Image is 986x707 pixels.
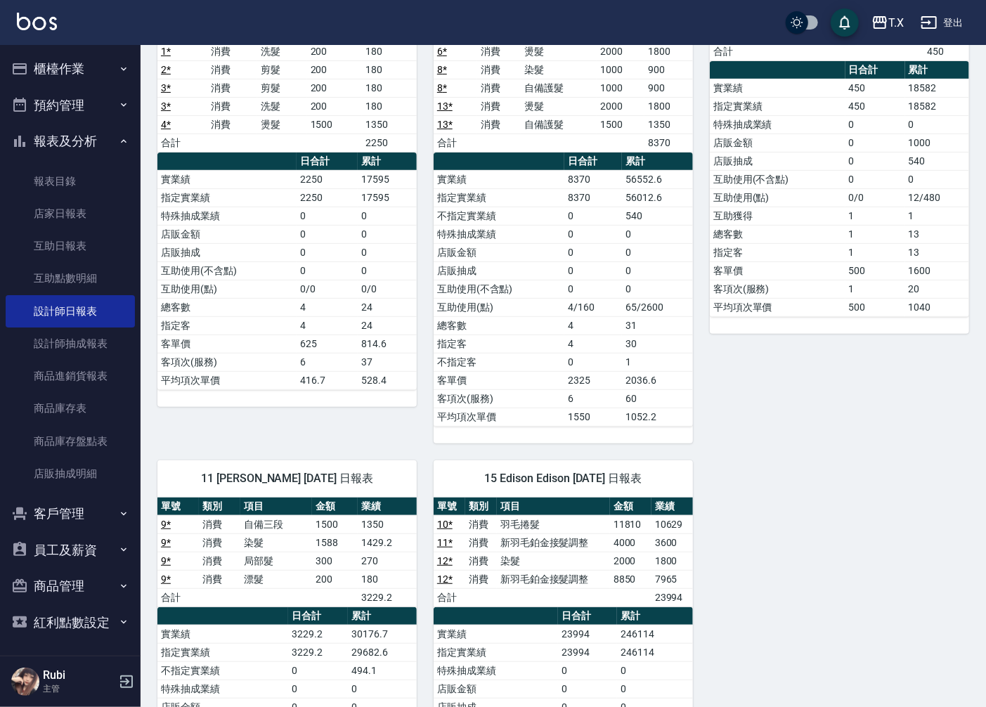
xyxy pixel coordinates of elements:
[157,643,288,661] td: 指定實業績
[651,552,693,570] td: 1800
[622,335,693,353] td: 30
[157,153,417,390] table: a dense table
[312,515,358,533] td: 1500
[6,360,135,392] a: 商品進銷貨報表
[521,115,597,134] td: 自備護髮
[710,152,845,170] td: 店販抽成
[845,170,905,188] td: 0
[6,425,135,458] a: 商品庫存盤點表
[297,188,358,207] td: 2250
[564,261,622,280] td: 0
[434,389,564,408] td: 客項次(服務)
[497,552,610,570] td: 染髮
[362,97,417,115] td: 180
[477,79,521,97] td: 消費
[465,515,497,533] td: 消費
[622,225,693,243] td: 0
[257,79,307,97] td: 剪髮
[17,13,57,30] img: Logo
[521,42,597,60] td: 燙髮
[866,8,909,37] button: T.X
[710,134,845,152] td: 店販金額
[434,6,693,153] table: a dense table
[845,225,905,243] td: 1
[597,79,644,97] td: 1000
[622,316,693,335] td: 31
[157,498,199,516] th: 單號
[312,570,358,588] td: 200
[564,335,622,353] td: 4
[465,570,497,588] td: 消費
[434,134,477,152] td: 合計
[297,353,358,371] td: 6
[477,60,521,79] td: 消費
[358,225,417,243] td: 0
[564,389,622,408] td: 6
[564,408,622,426] td: 1550
[644,97,693,115] td: 1800
[43,668,115,682] h5: Rubi
[6,230,135,262] a: 互助日報表
[564,243,622,261] td: 0
[597,42,644,60] td: 2000
[434,335,564,353] td: 指定客
[905,170,969,188] td: 0
[617,661,693,680] td: 0
[564,153,622,171] th: 日合計
[905,152,969,170] td: 540
[617,643,693,661] td: 246114
[434,371,564,389] td: 客單價
[157,335,297,353] td: 客單價
[622,389,693,408] td: 60
[157,261,297,280] td: 互助使用(不含點)
[6,604,135,641] button: 紅利點數設定
[622,170,693,188] td: 56552.6
[465,533,497,552] td: 消費
[157,188,297,207] td: 指定實業績
[257,42,307,60] td: 洗髮
[257,97,307,115] td: 洗髮
[610,552,651,570] td: 2000
[297,371,358,389] td: 416.7
[710,243,845,261] td: 指定客
[297,207,358,225] td: 0
[6,87,135,124] button: 預約管理
[564,298,622,316] td: 4/160
[358,170,417,188] td: 17595
[905,115,969,134] td: 0
[358,515,417,533] td: 1350
[434,498,693,607] table: a dense table
[157,680,288,698] td: 特殊抽成業績
[358,207,417,225] td: 0
[564,225,622,243] td: 0
[564,207,622,225] td: 0
[434,188,564,207] td: 指定實業績
[710,115,845,134] td: 特殊抽成業績
[617,607,693,625] th: 累計
[651,570,693,588] td: 7965
[288,661,348,680] td: 0
[622,243,693,261] td: 0
[845,280,905,298] td: 1
[6,51,135,87] button: 櫃檯作業
[905,298,969,316] td: 1040
[307,97,362,115] td: 200
[157,371,297,389] td: 平均項次單價
[358,335,417,353] td: 814.6
[199,552,240,570] td: 消費
[362,115,417,134] td: 1350
[307,42,362,60] td: 200
[288,680,348,698] td: 0
[240,552,312,570] td: 局部髮
[845,243,905,261] td: 1
[6,165,135,197] a: 報表目錄
[564,316,622,335] td: 4
[622,207,693,225] td: 540
[157,243,297,261] td: 店販抽成
[434,280,564,298] td: 互助使用(不含點)
[477,115,521,134] td: 消費
[434,316,564,335] td: 總客數
[358,298,417,316] td: 24
[564,188,622,207] td: 8370
[434,408,564,426] td: 平均項次單價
